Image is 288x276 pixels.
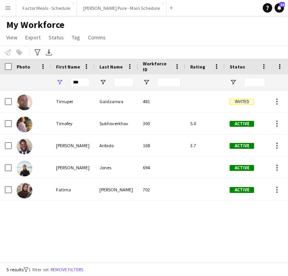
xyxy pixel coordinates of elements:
[17,139,32,154] img: Tim Aribido
[143,79,150,86] button: Open Filter Menu
[28,267,49,272] span: 1 filter set
[99,64,123,70] span: Last Name
[185,135,225,156] div: 3.7
[190,64,205,70] span: Rating
[49,265,85,274] button: Remove filters
[138,91,185,112] div: 481
[17,161,32,176] img: Timothy Jones
[17,94,32,110] img: Timupei Gaidzanwa
[25,34,41,41] span: Export
[51,179,95,200] div: Fatima
[157,78,181,87] input: Workforce ID Filter Input
[279,2,285,7] span: 10
[33,48,42,57] app-action-btn: Advanced filters
[275,3,284,13] a: 10
[72,34,80,41] span: Tag
[138,157,185,178] div: 694
[99,79,107,86] button: Open Filter Menu
[51,157,95,178] div: [PERSON_NAME]
[6,19,64,31] span: My Workforce
[17,64,30,70] span: Photo
[17,117,32,132] img: Timofey Sukhoverkhov
[6,34,17,41] span: View
[49,34,64,41] span: Status
[230,79,237,86] button: Open Filter Menu
[95,179,138,200] div: [PERSON_NAME]
[230,121,254,127] span: Active
[3,32,21,43] a: View
[230,64,245,70] span: Status
[230,165,254,171] span: Active
[114,78,133,87] input: Last Name Filter Input
[85,32,109,43] a: Comms
[77,0,166,16] button: [PERSON_NAME] Pure - Main Schedule
[51,113,95,134] div: Timofey
[95,157,138,178] div: Jones
[244,78,267,87] input: Status Filter Input
[88,34,106,41] span: Comms
[95,113,138,134] div: Sukhoverkhov
[230,99,254,105] span: Invited
[70,78,90,87] input: First Name Filter Input
[138,113,185,134] div: 300
[44,48,54,57] app-action-btn: Export XLSX
[56,79,63,86] button: Open Filter Menu
[230,143,254,149] span: Active
[95,91,138,112] div: Gaidzanwa
[22,32,44,43] a: Export
[51,91,95,112] div: Timupei
[185,113,225,134] div: 5.0
[16,0,77,16] button: Factor Meals - Schedule
[69,32,83,43] a: Tag
[56,64,80,70] span: First Name
[17,183,32,198] img: Fatima Shamraiz
[51,135,95,156] div: [PERSON_NAME]
[95,135,138,156] div: Aribido
[138,179,185,200] div: 702
[138,135,185,156] div: 168
[230,187,254,193] span: Active
[45,32,67,43] a: Status
[143,61,171,72] span: Workforce ID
